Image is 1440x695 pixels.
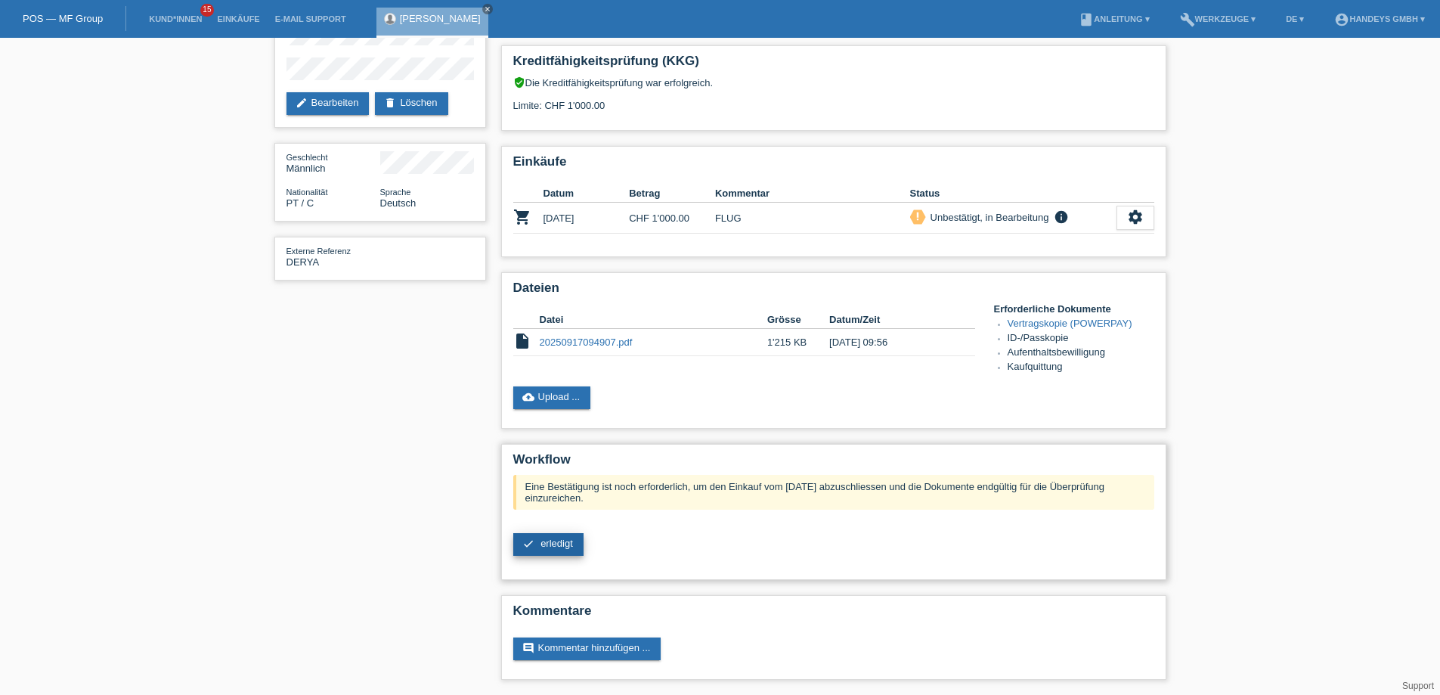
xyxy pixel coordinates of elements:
[209,14,267,23] a: Einkäufe
[926,209,1049,225] div: Unbestätigt, in Bearbeitung
[829,311,953,329] th: Datum/Zeit
[286,247,351,256] span: Externe Referenz
[482,4,493,14] a: close
[1127,209,1144,225] i: settings
[829,329,953,356] td: [DATE] 09:56
[513,76,1154,123] div: Die Kreditfähigkeitsprüfung war erfolgreich. Limite: CHF 1'000.00
[513,638,661,660] a: commentKommentar hinzufügen ...
[286,151,380,174] div: Männlich
[1172,14,1264,23] a: buildWerkzeuge ▾
[513,332,531,350] i: insert_drive_file
[540,538,573,549] span: erledigt
[513,475,1154,510] div: Eine Bestätigung ist noch erforderlich, um den Einkauf vom [DATE] abzuschliessen und die Dokument...
[286,153,328,162] span: Geschlecht
[513,154,1154,177] h2: Einkäufe
[994,303,1154,315] h4: Erforderliche Dokumente
[1052,209,1070,225] i: info
[296,97,308,109] i: edit
[715,185,910,203] th: Kommentar
[715,203,910,234] td: FLUG
[910,185,1116,203] th: Status
[1008,361,1154,375] li: Kaufquittung
[286,188,328,197] span: Nationalität
[513,76,525,88] i: verified_user
[1327,14,1432,23] a: account_circleHandeys GmbH ▾
[286,245,380,268] div: DERYA
[484,5,491,13] i: close
[1071,14,1157,23] a: bookAnleitung ▾
[1008,318,1132,329] a: Vertragskopie (POWERPAY)
[375,92,447,115] a: deleteLöschen
[513,533,584,556] a: check erledigt
[767,329,829,356] td: 1'215 KB
[23,13,103,24] a: POS — MF Group
[543,185,630,203] th: Datum
[522,642,534,654] i: comment
[629,185,715,203] th: Betrag
[286,92,370,115] a: editBearbeiten
[200,4,214,17] span: 15
[912,211,923,222] i: priority_high
[513,208,531,226] i: POSP00027279
[513,281,1154,303] h2: Dateien
[380,188,411,197] span: Sprache
[767,311,829,329] th: Grösse
[384,97,396,109] i: delete
[513,603,1154,626] h2: Kommentare
[1008,332,1154,346] li: ID-/Passkopie
[540,337,633,348] a: 20250917094907.pdf
[543,203,630,234] td: [DATE]
[380,197,417,209] span: Deutsch
[629,203,715,234] td: CHF 1'000.00
[400,13,481,24] a: [PERSON_NAME]
[522,391,534,403] i: cloud_upload
[513,54,1154,76] h2: Kreditfähigkeitsprüfung (KKG)
[1180,12,1195,27] i: build
[268,14,354,23] a: E-Mail Support
[1079,12,1094,27] i: book
[513,386,591,409] a: cloud_uploadUpload ...
[522,538,534,550] i: check
[1278,14,1311,23] a: DE ▾
[1334,12,1349,27] i: account_circle
[1008,346,1154,361] li: Aufenthaltsbewilligung
[513,452,1154,475] h2: Workflow
[540,311,767,329] th: Datei
[141,14,209,23] a: Kund*innen
[1402,681,1434,691] a: Support
[286,197,314,209] span: Portugal / C / 02.11.2018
